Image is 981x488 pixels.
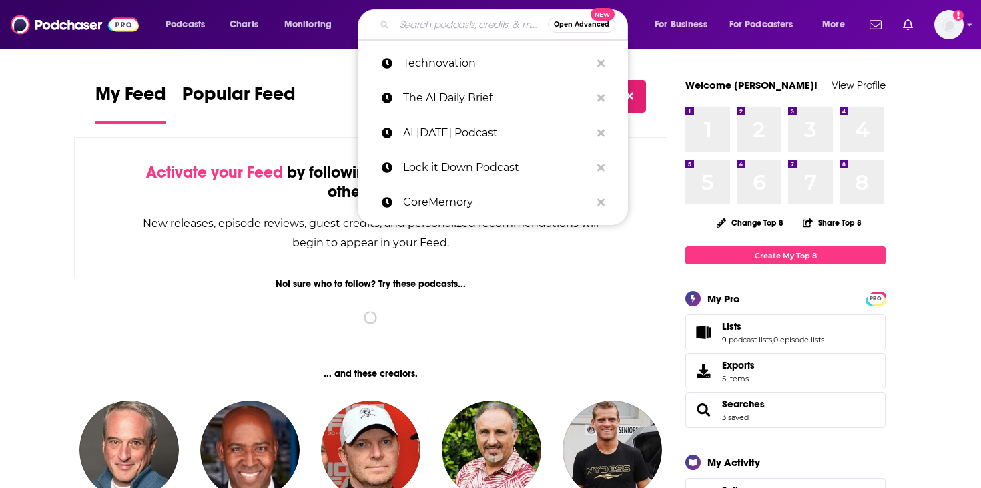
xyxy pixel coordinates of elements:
[690,401,717,419] a: Searches
[773,335,824,344] a: 0 episode lists
[182,83,296,124] a: Popular Feed
[953,10,964,21] svg: Add a profile image
[591,8,615,21] span: New
[182,83,296,113] span: Popular Feed
[166,15,205,34] span: Podcasts
[802,210,862,236] button: Share Top 8
[358,185,628,220] a: CoreMemory
[358,150,628,185] a: Lock it Down Podcast
[934,10,964,39] img: User Profile
[685,314,886,350] span: Lists
[394,14,548,35] input: Search podcasts, credits, & more...
[685,353,886,389] a: Exports
[722,398,765,410] a: Searches
[554,21,609,28] span: Open Advanced
[95,83,166,113] span: My Feed
[690,323,717,342] a: Lists
[822,15,845,34] span: More
[685,392,886,428] span: Searches
[655,15,707,34] span: For Business
[722,359,755,371] span: Exports
[722,320,824,332] a: Lists
[729,15,793,34] span: For Podcasters
[358,115,628,150] a: AI [DATE] Podcast
[707,456,760,469] div: My Activity
[548,17,615,33] button: Open AdvancedNew
[221,14,266,35] a: Charts
[141,214,600,252] div: New releases, episode reviews, guest credits, and personalized recommendations will begin to appe...
[403,46,591,81] p: Technovation
[813,14,862,35] button: open menu
[403,115,591,150] p: AI Today Podcast
[864,13,887,36] a: Show notifications dropdown
[403,81,591,115] p: The AI Daily Brief
[721,14,813,35] button: open menu
[934,10,964,39] button: Show profile menu
[722,335,772,344] a: 9 podcast lists
[707,292,740,305] div: My Pro
[722,413,749,422] a: 3 saved
[403,185,591,220] p: CoreMemory
[722,320,741,332] span: Lists
[11,12,139,37] img: Podchaser - Follow, Share and Rate Podcasts
[370,9,641,40] div: Search podcasts, credits, & more...
[230,15,258,34] span: Charts
[772,335,773,344] span: ,
[722,374,755,383] span: 5 items
[146,162,283,182] span: Activate your Feed
[74,368,667,379] div: ... and these creators.
[275,14,349,35] button: open menu
[74,278,667,290] div: Not sure who to follow? Try these podcasts...
[358,46,628,81] a: Technovation
[868,294,884,304] span: PRO
[709,214,791,231] button: Change Top 8
[685,246,886,264] a: Create My Top 8
[141,163,600,202] div: by following Podcasts, Creators, Lists, and other Users!
[898,13,918,36] a: Show notifications dropdown
[156,14,222,35] button: open menu
[645,14,724,35] button: open menu
[868,293,884,303] a: PRO
[685,79,817,91] a: Welcome [PERSON_NAME]!
[358,81,628,115] a: The AI Daily Brief
[284,15,332,34] span: Monitoring
[832,79,886,91] a: View Profile
[95,83,166,124] a: My Feed
[934,10,964,39] span: Logged in as derettb
[690,362,717,381] span: Exports
[403,150,591,185] p: Lock it Down Podcast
